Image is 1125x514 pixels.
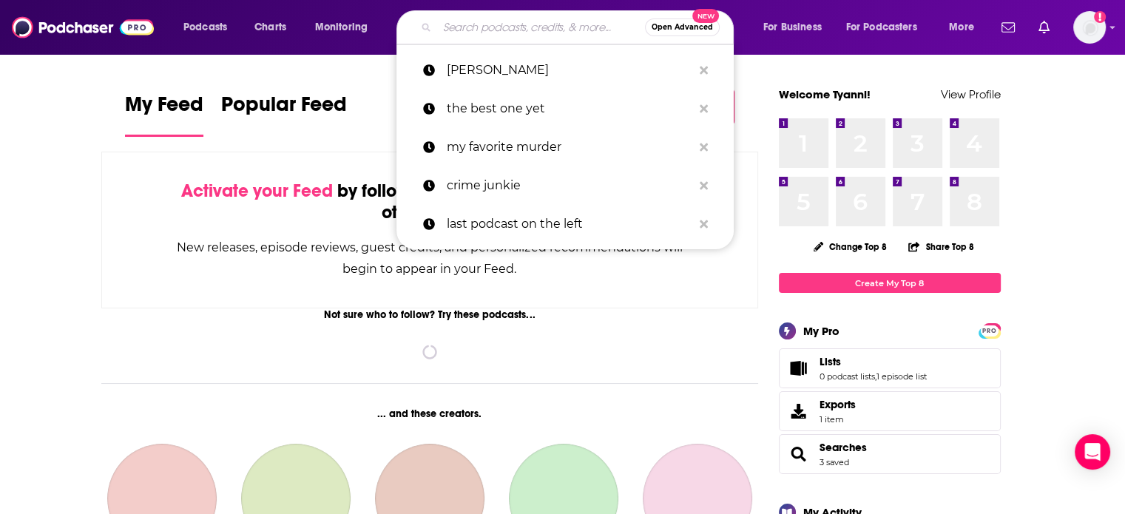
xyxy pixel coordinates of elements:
[820,414,856,425] span: 1 item
[875,371,876,382] span: ,
[820,398,856,411] span: Exports
[437,16,645,39] input: Search podcasts, credits, & more...
[447,205,692,243] p: last podcast on the left
[315,17,368,38] span: Monitoring
[1094,11,1106,23] svg: Add a profile image
[820,441,867,454] a: Searches
[447,166,692,205] p: crime junkie
[1073,11,1106,44] button: Show profile menu
[692,9,719,23] span: New
[996,15,1021,40] a: Show notifications dropdown
[652,24,713,31] span: Open Advanced
[125,92,203,137] a: My Feed
[1073,11,1106,44] span: Logged in as TyanniNiles
[939,16,993,39] button: open menu
[784,358,814,379] a: Lists
[846,17,917,38] span: For Podcasters
[805,237,896,256] button: Change Top 8
[221,92,347,126] span: Popular Feed
[1073,11,1106,44] img: User Profile
[396,128,734,166] a: my favorite murder
[779,434,1001,474] span: Searches
[305,16,387,39] button: open menu
[176,237,684,280] div: New releases, episode reviews, guest credits, and personalized recommendations will begin to appe...
[941,87,1001,101] a: View Profile
[411,10,748,44] div: Search podcasts, credits, & more...
[1075,434,1110,470] div: Open Intercom Messenger
[173,16,246,39] button: open menu
[779,273,1001,293] a: Create My Top 8
[447,51,692,89] p: emma chamberlain
[1033,15,1055,40] a: Show notifications dropdown
[101,408,759,420] div: ... and these creators.
[101,308,759,321] div: Not sure who to follow? Try these podcasts...
[447,89,692,128] p: the best one yet
[820,355,927,368] a: Lists
[221,92,347,137] a: Popular Feed
[820,371,875,382] a: 0 podcast lists
[784,401,814,422] span: Exports
[396,89,734,128] a: the best one yet
[254,17,286,38] span: Charts
[779,391,1001,431] a: Exports
[784,444,814,464] a: Searches
[645,18,720,36] button: Open AdvancedNew
[779,87,871,101] a: Welcome Tyanni!
[876,371,927,382] a: 1 episode list
[820,355,841,368] span: Lists
[837,16,939,39] button: open menu
[176,180,684,223] div: by following Podcasts, Creators, Lists, and other Users!
[820,457,849,467] a: 3 saved
[181,180,333,202] span: Activate your Feed
[183,17,227,38] span: Podcasts
[779,348,1001,388] span: Lists
[396,51,734,89] a: [PERSON_NAME]
[396,205,734,243] a: last podcast on the left
[396,166,734,205] a: crime junkie
[245,16,295,39] a: Charts
[803,324,839,338] div: My Pro
[12,13,154,41] img: Podchaser - Follow, Share and Rate Podcasts
[949,17,974,38] span: More
[763,17,822,38] span: For Business
[753,16,840,39] button: open menu
[125,92,203,126] span: My Feed
[908,232,974,261] button: Share Top 8
[447,128,692,166] p: my favorite murder
[981,325,999,336] a: PRO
